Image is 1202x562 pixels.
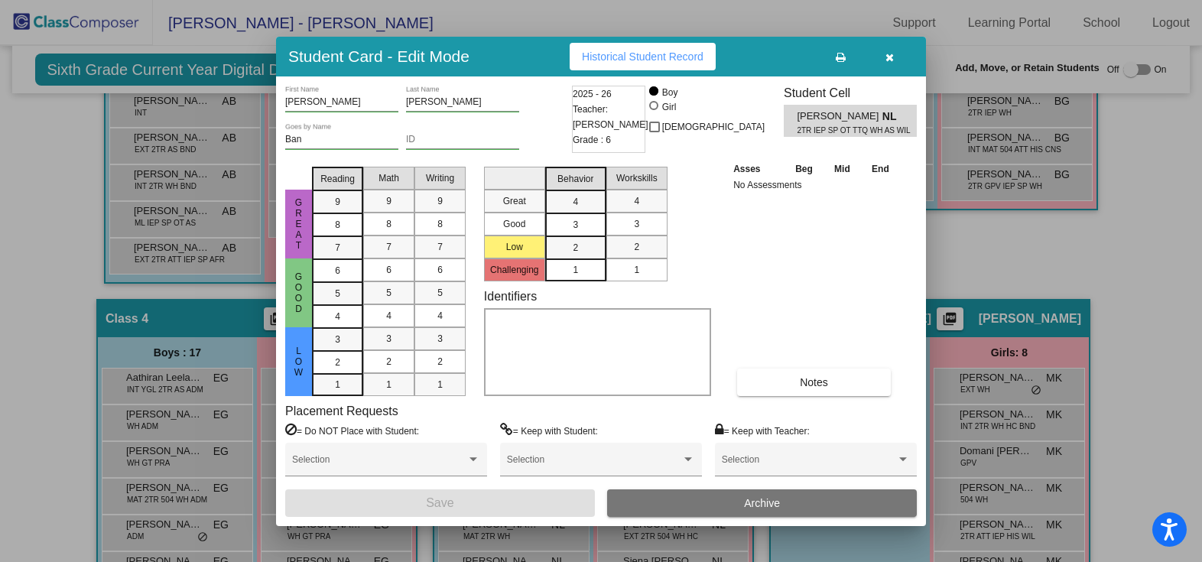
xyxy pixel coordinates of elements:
[285,423,419,438] label: = Do NOT Place with Student:
[582,50,703,63] span: Historical Student Record
[378,171,399,185] span: Math
[386,263,391,277] span: 6
[570,43,716,70] button: Historical Student Record
[320,172,355,186] span: Reading
[335,241,340,255] span: 7
[634,263,639,277] span: 1
[784,86,917,100] h3: Student Cell
[573,263,578,277] span: 1
[861,161,901,177] th: End
[634,240,639,254] span: 2
[437,263,443,277] span: 6
[437,309,443,323] span: 4
[557,172,593,186] span: Behavior
[797,125,876,136] span: 2TR IEP SP OT TTQ WH AS WIL
[386,194,391,208] span: 9
[437,240,443,254] span: 7
[437,194,443,208] span: 9
[292,271,306,314] span: Good
[335,356,340,369] span: 2
[335,378,340,391] span: 1
[882,109,904,125] span: NL
[500,423,598,438] label: = Keep with Student:
[729,177,900,193] td: No Assessments
[634,217,639,231] span: 3
[797,109,882,125] span: [PERSON_NAME]
[335,287,340,300] span: 5
[437,332,443,346] span: 3
[729,161,785,177] th: Asses
[484,289,537,304] label: Identifiers
[737,369,891,396] button: Notes
[386,355,391,369] span: 2
[437,217,443,231] span: 8
[824,161,860,177] th: Mid
[285,404,398,418] label: Placement Requests
[335,333,340,346] span: 3
[437,286,443,300] span: 5
[426,496,453,509] span: Save
[607,489,917,517] button: Archive
[573,86,612,102] span: 2025 - 26
[426,171,454,185] span: Writing
[386,286,391,300] span: 5
[785,161,824,177] th: Beg
[800,376,828,388] span: Notes
[662,118,765,136] span: [DEMOGRAPHIC_DATA]
[335,264,340,278] span: 6
[616,171,658,185] span: Workskills
[335,195,340,209] span: 9
[335,218,340,232] span: 8
[573,132,611,148] span: Grade : 6
[292,346,306,378] span: Low
[285,135,398,145] input: goes by name
[386,217,391,231] span: 8
[661,86,678,99] div: Boy
[744,497,780,509] span: Archive
[715,423,810,438] label: = Keep with Teacher:
[386,309,391,323] span: 4
[386,378,391,391] span: 1
[437,355,443,369] span: 2
[292,197,306,251] span: Great
[437,378,443,391] span: 1
[634,194,639,208] span: 4
[386,332,391,346] span: 3
[661,100,677,114] div: Girl
[335,310,340,323] span: 4
[573,195,578,209] span: 4
[573,241,578,255] span: 2
[288,47,469,66] h3: Student Card - Edit Mode
[573,218,578,232] span: 3
[386,240,391,254] span: 7
[285,489,595,517] button: Save
[573,102,648,132] span: Teacher: [PERSON_NAME]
